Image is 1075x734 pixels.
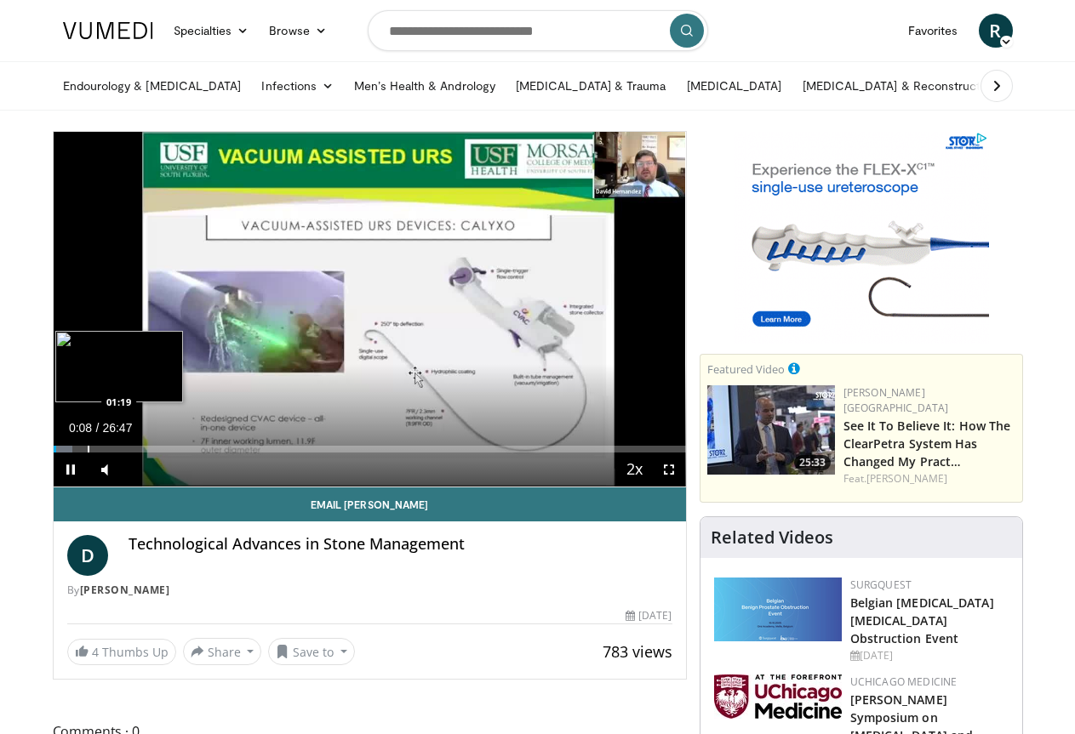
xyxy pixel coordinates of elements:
[55,331,183,402] img: image.jpeg
[677,69,792,103] a: [MEDICAL_DATA]
[707,385,835,475] img: 47196b86-3779-4b90-b97e-820c3eda9b3b.150x105_q85_crop-smart_upscale.jpg
[259,14,337,48] a: Browse
[866,471,947,486] a: [PERSON_NAME]
[96,421,100,435] span: /
[843,385,949,415] a: [PERSON_NAME] [GEOGRAPHIC_DATA]
[652,452,686,486] button: Fullscreen
[67,535,108,576] a: D
[850,595,994,646] a: Belgian [MEDICAL_DATA] [MEDICAL_DATA] Obstruction Event
[251,69,344,103] a: Infections
[344,69,506,103] a: Men’s Health & Andrology
[850,674,958,689] a: UChicago Medicine
[850,578,912,592] a: Surgquest
[80,583,170,597] a: [PERSON_NAME]
[69,421,92,435] span: 0:08
[54,446,686,452] div: Progress Bar
[368,10,708,51] input: Search topics, interventions
[707,361,785,377] small: Featured Video
[53,69,252,103] a: Endourology & [MEDICAL_DATA]
[67,583,672,598] div: By
[67,639,176,665] a: 4 Thumbs Up
[102,421,132,435] span: 26:47
[626,608,672,623] div: [DATE]
[850,648,1009,663] div: [DATE]
[979,14,1013,48] a: R
[618,452,652,486] button: Playback Rate
[183,638,262,665] button: Share
[843,418,1011,469] a: See It To Believe It: How The ClearPetra System Has Changed My Pract…
[714,674,842,719] img: 5f87bdfb-7fdf-48f0-85f3-b6bcda6427bf.jpg.150x105_q85_autocrop_double_scale_upscale_version-0.2.jpg
[794,455,831,470] span: 25:33
[163,14,260,48] a: Specialties
[843,471,1015,486] div: Feat.
[54,132,686,487] video-js: Video Player
[714,578,842,641] img: 08d442d2-9bc4-4584-b7ef-4efa69e0f34c.png.150x105_q85_autocrop_double_scale_upscale_version-0.2.png
[268,638,355,665] button: Save to
[129,535,672,554] h4: Technological Advances in Stone Management
[506,69,677,103] a: [MEDICAL_DATA] & Trauma
[63,22,153,39] img: VuMedi Logo
[707,385,835,475] a: 25:33
[54,452,88,486] button: Pause
[603,641,672,662] span: 783 views
[734,131,989,344] iframe: Advertisement
[54,487,686,521] a: Email [PERSON_NAME]
[88,452,122,486] button: Mute
[711,527,833,548] h4: Related Videos
[898,14,969,48] a: Favorites
[92,644,99,660] span: 4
